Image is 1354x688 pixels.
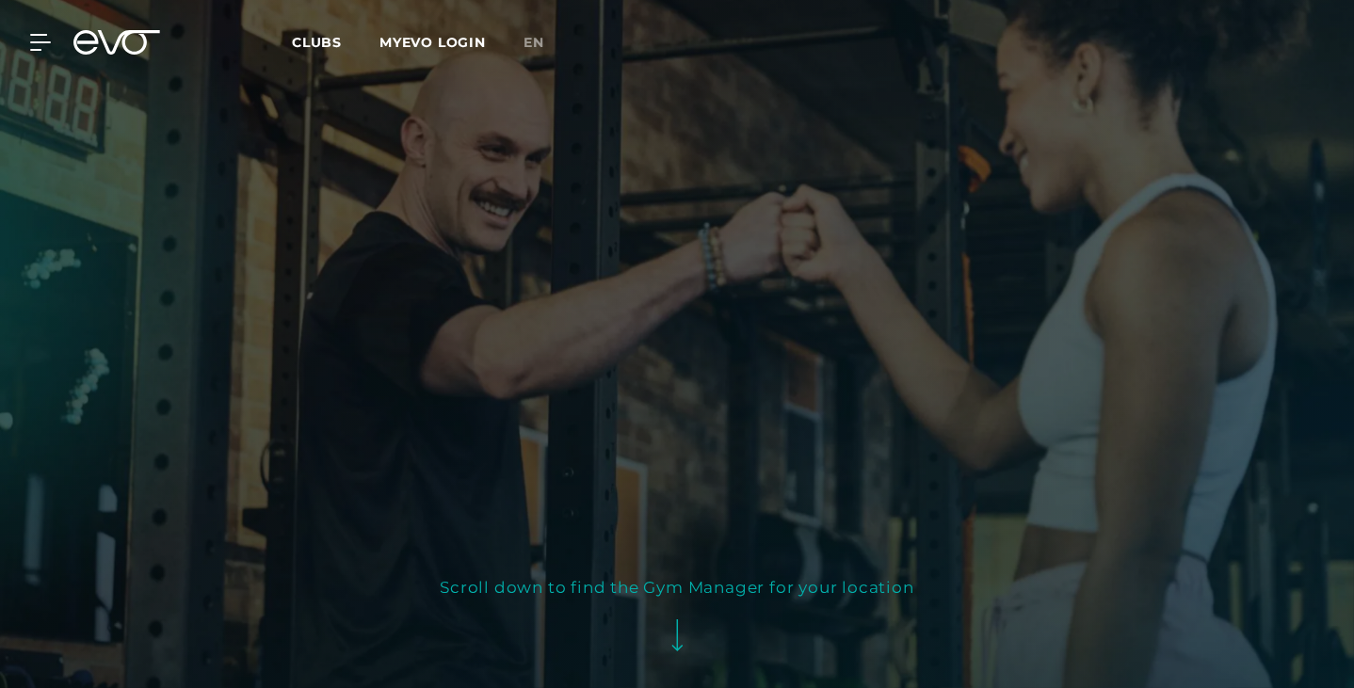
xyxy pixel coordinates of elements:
[292,34,342,51] font: Clubs
[292,33,379,51] a: Clubs
[440,578,913,597] font: Scroll down to find the Gym Manager for your location
[524,34,544,51] font: en
[379,34,486,51] a: MYEVO LOGIN
[440,572,913,669] button: Scroll down to find the Gym Manager for your location
[524,32,567,54] a: en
